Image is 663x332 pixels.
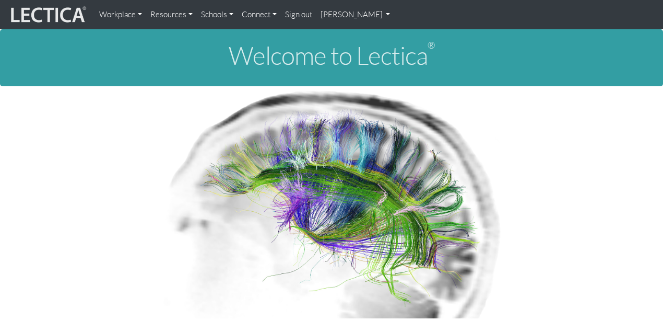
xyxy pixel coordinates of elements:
[95,4,146,25] a: Workplace
[8,5,87,25] img: lecticalive
[158,86,505,318] img: Human Connectome Project Image
[428,39,435,51] sup: ®
[238,4,281,25] a: Connect
[197,4,238,25] a: Schools
[146,4,197,25] a: Resources
[316,4,395,25] a: [PERSON_NAME]
[8,42,655,70] h1: Welcome to Lectica
[281,4,316,25] a: Sign out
